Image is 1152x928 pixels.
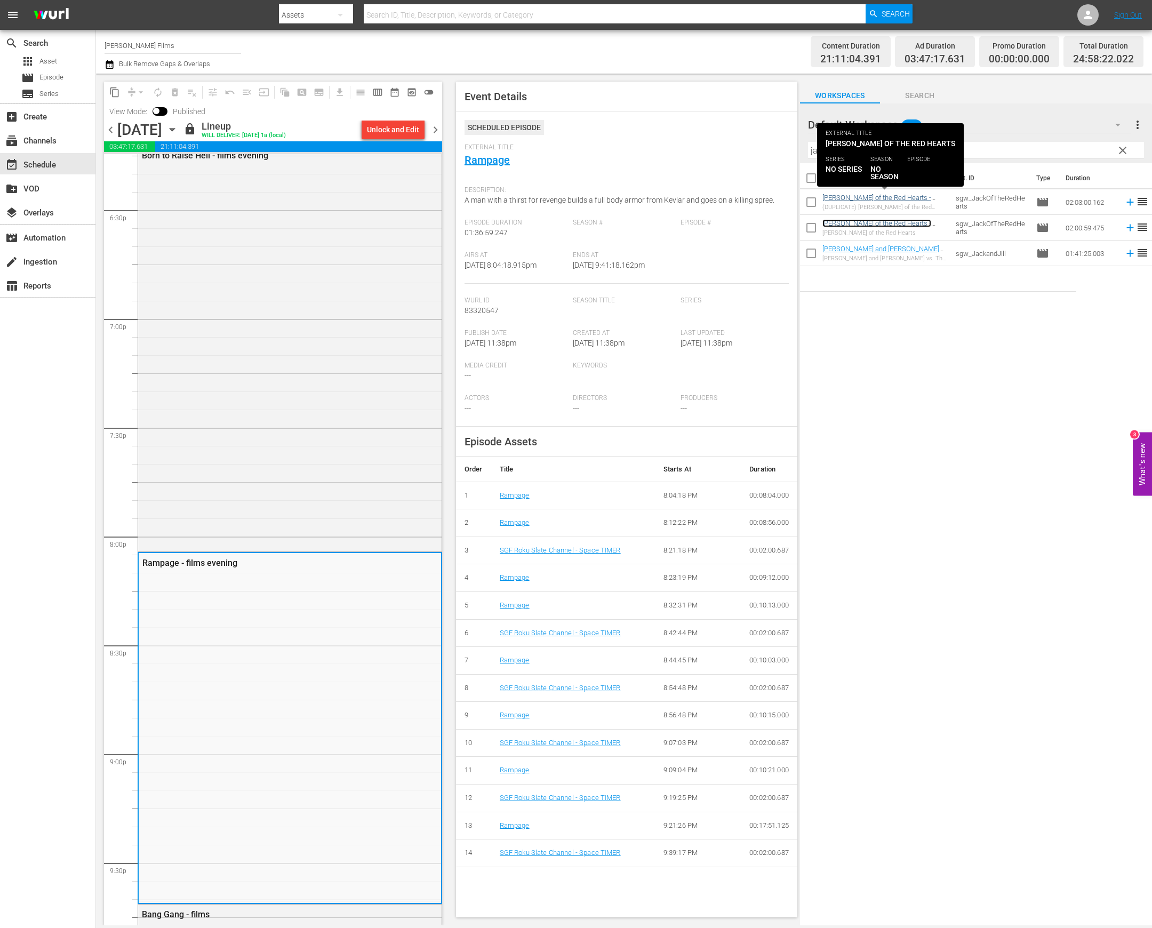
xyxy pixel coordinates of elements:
td: 8 [456,674,491,702]
span: Fill episodes with ad slates [238,84,255,101]
span: Workspaces [800,89,880,102]
span: Automation [5,231,18,244]
span: movie [1036,247,1049,260]
td: sgw_JackandJill [951,241,1032,266]
span: Bulk Remove Gaps & Overlaps [117,60,210,68]
div: Rampage - films evening [142,558,383,568]
td: 02:00:59.475 [1061,215,1120,241]
td: 8:42:44 PM [655,619,741,647]
svg: Add to Schedule [1124,247,1136,259]
div: [DATE] [117,121,162,139]
span: Download as CSV [327,82,348,102]
td: 8:44:45 PM [655,647,741,675]
button: Unlock and Edit [362,120,425,139]
svg: Add to Schedule [1124,222,1136,234]
span: Loop Content [149,84,166,101]
span: Create [5,110,18,123]
span: toggle_off [423,87,434,98]
div: Scheduled Episode [465,120,544,135]
td: 00:02:00.687 [741,619,797,647]
span: Publish Date [465,329,567,338]
span: Directors [573,394,676,403]
span: [DATE] 9:41:18.162pm [573,261,645,269]
span: 83320547 [465,306,499,315]
td: 9:09:04 PM [655,757,741,785]
span: Day Calendar View [348,82,369,102]
td: 8:54:48 PM [655,674,741,702]
button: more_vert [1131,112,1144,138]
td: 00:10:21.000 [741,757,797,785]
div: 3 [1130,430,1139,439]
div: Unlock and Edit [367,120,419,139]
a: Rampage [500,656,530,664]
span: Revert to Primary Episode [221,84,238,101]
a: SGF Roku Slate Channel - Space TIMER [500,739,621,747]
span: Overlays [5,206,18,219]
th: Ext. ID [950,163,1030,193]
span: Toggle to switch from Published to Draft view. [153,107,160,115]
span: View Mode: [104,107,153,116]
a: SGF Roku Slate Channel - Space TIMER [500,629,621,637]
span: Wurl Id [465,297,567,305]
span: 21:11:04.391 [155,141,442,152]
div: (DUPLICATE) [PERSON_NAME] of the Red Hearts [822,204,947,211]
span: [DATE] 11:38pm [465,339,516,347]
div: Promo Duration [989,38,1050,53]
span: 24:58:22.022 [1073,53,1134,66]
td: 9 [456,702,491,730]
span: 03:47:17.631 [104,141,155,152]
a: Rampage [500,711,530,719]
td: 12 [456,784,491,812]
td: 00:08:04.000 [741,482,797,509]
td: 00:10:03.000 [741,647,797,675]
span: --- [573,404,579,412]
span: Search [880,89,960,102]
td: 00:02:00.687 [741,784,797,812]
span: clear [1116,144,1129,157]
td: 13 [456,812,491,839]
span: chevron_left [104,123,117,137]
span: [DATE] 8:04:18.915pm [465,261,537,269]
td: 00:02:00.687 [741,729,797,757]
td: sgw_JackOfTheRedHearts [951,215,1032,241]
span: content_copy [109,87,120,98]
span: Ingestion [5,255,18,268]
th: Duration [1059,163,1123,193]
span: lock [183,123,196,135]
a: Rampage [500,491,530,499]
td: 8:12:22 PM [655,509,741,537]
td: sgw_JackOfTheRedHearts [951,189,1032,215]
span: Create Series Block [310,84,327,101]
span: 709 [901,115,922,137]
span: Episode Duration [465,219,567,227]
th: Order [456,457,491,482]
div: Bang Gang - films [142,909,384,919]
span: Clear Lineup [183,84,201,101]
td: 9:07:03 PM [655,729,741,757]
td: 1 [456,482,491,509]
span: Select an event to delete [166,84,183,101]
td: 8:21:18 PM [655,537,741,564]
td: 8:32:31 PM [655,591,741,619]
a: Rampage [500,518,530,526]
span: Episode [1036,221,1049,234]
td: 5 [456,591,491,619]
span: Copy Lineup [106,84,123,101]
td: 3 [456,537,491,564]
div: Total Duration [1073,38,1134,53]
button: Open Feedback Widget [1133,433,1152,496]
span: 03:47:17.631 [905,53,965,66]
td: 2 [456,509,491,537]
a: [PERSON_NAME] and [PERSON_NAME] vs. The World [822,245,943,261]
span: Actors [465,394,567,403]
td: 10 [456,729,491,757]
a: Rampage [500,601,530,609]
span: Refresh All Search Blocks [273,82,293,102]
span: reorder [1136,195,1149,208]
span: Search [882,4,910,23]
span: A man with a thirst for revenge builds a full body armor from Kevlar and goes on a killing spree. [465,196,774,204]
div: [PERSON_NAME] of the Red Hearts [822,229,947,236]
span: Event Details [465,90,527,103]
span: Search [5,37,18,50]
a: [PERSON_NAME] of the Red Hearts - films morning or midday pg [822,219,931,235]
